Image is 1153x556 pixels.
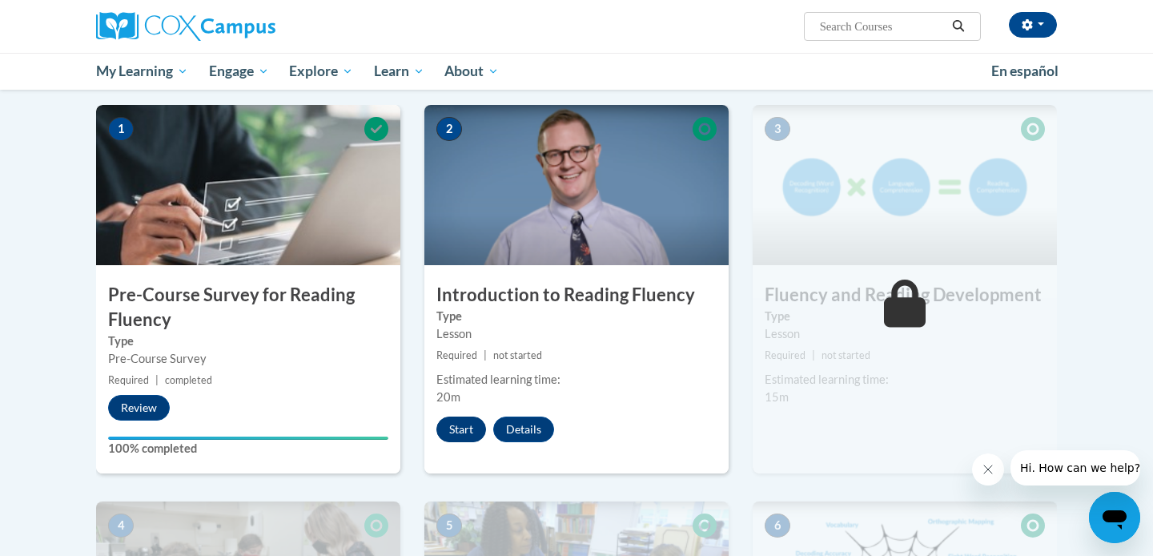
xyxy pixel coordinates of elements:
button: Start [436,417,486,442]
span: | [484,349,487,361]
span: not started [822,349,870,361]
span: Engage [209,62,269,81]
img: Course Image [753,105,1057,265]
div: Your progress [108,437,388,440]
a: En español [981,54,1069,88]
label: Type [108,332,388,350]
span: 15m [765,390,789,404]
span: 20m [436,390,460,404]
h3: Introduction to Reading Fluency [424,283,729,308]
a: Cox Campus [96,12,400,41]
div: Pre-Course Survey [108,350,388,368]
span: Learn [374,62,424,81]
div: Lesson [765,325,1045,343]
label: Type [436,308,717,325]
span: Explore [289,62,353,81]
span: 1 [108,117,134,141]
button: Details [493,417,554,442]
a: Learn [364,53,435,90]
iframe: Button to launch messaging window [1089,492,1140,543]
iframe: Close message [972,453,1004,485]
button: Account Settings [1009,12,1057,38]
span: En español [991,62,1059,79]
span: About [444,62,499,81]
div: Estimated learning time: [436,371,717,389]
img: Cox Campus [96,12,275,41]
span: 5 [436,514,462,538]
span: Required [436,349,477,361]
span: Required [765,349,805,361]
span: 2 [436,117,462,141]
a: Explore [279,53,364,90]
span: completed [165,374,212,386]
div: Lesson [436,325,717,343]
h3: Pre-Course Survey for Reading Fluency [96,283,400,332]
a: About [435,53,510,90]
label: 100% completed [108,440,388,457]
button: Search [946,17,970,36]
a: Engage [199,53,279,90]
input: Search Courses [818,17,946,36]
span: 4 [108,514,134,538]
span: Required [108,374,149,386]
span: | [812,349,815,361]
span: not started [493,349,542,361]
a: My Learning [86,53,199,90]
span: 3 [765,117,790,141]
span: | [155,374,159,386]
div: Estimated learning time: [765,371,1045,389]
h3: Fluency and Reading Development [753,283,1057,308]
img: Course Image [96,105,400,265]
button: Review [108,395,170,421]
iframe: Message from company [1010,450,1140,485]
label: Type [765,308,1045,325]
span: 6 [765,514,790,538]
img: Course Image [424,105,729,265]
span: My Learning [96,62,188,81]
div: Main menu [72,53,1081,90]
